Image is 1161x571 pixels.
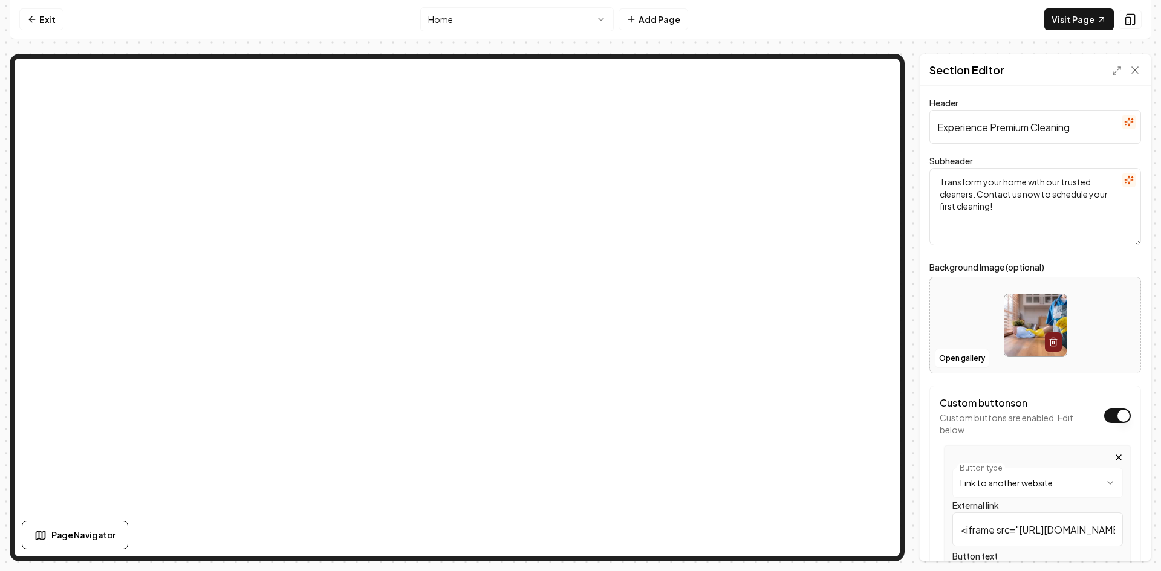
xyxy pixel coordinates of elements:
[957,463,1005,473] label: Button type
[952,512,1123,546] input: https://example.com
[929,155,973,166] label: Subheader
[935,349,989,368] button: Open gallery
[940,411,1098,436] p: Custom buttons are enabled. Edit below.
[22,521,128,549] button: Page Navigator
[619,8,688,30] button: Add Page
[929,97,958,108] label: Header
[929,260,1141,274] label: Background Image (optional)
[51,529,115,541] span: Page Navigator
[952,550,998,561] label: Button text
[1044,8,1114,30] a: Visit Page
[929,110,1141,144] input: Header
[929,62,1004,79] h2: Section Editor
[952,500,999,511] label: External link
[940,396,1027,409] label: Custom buttons on
[19,8,63,30] a: Exit
[1004,294,1067,356] img: image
